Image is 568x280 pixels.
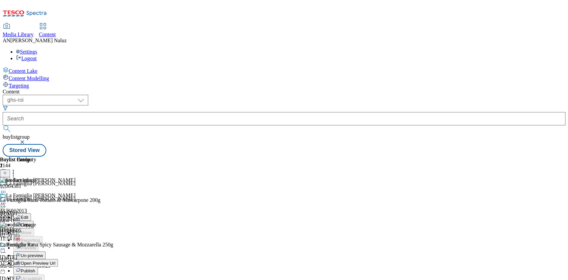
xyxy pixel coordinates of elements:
span: [PERSON_NAME] Naluz [10,38,67,43]
button: Stored View [3,144,46,157]
span: Content Lake [9,68,38,74]
a: Media Library [3,24,34,38]
a: Settings [16,49,37,55]
span: Media Library [3,32,34,37]
button: Publish [13,267,38,274]
span: Targeting [9,83,29,88]
span: Content Modelling [9,75,49,81]
input: Search [3,112,565,125]
span: Content [39,32,56,37]
div: Content [3,89,565,95]
svg: Search Filters [3,105,8,111]
a: Content Lake [3,67,565,74]
a: Content [39,24,56,38]
a: Logout [16,56,37,61]
span: Publish [21,268,35,273]
span: AN [3,38,10,43]
span: buylistgroup [3,134,30,140]
a: Targeting [3,81,565,89]
a: Content Modelling [3,74,565,81]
